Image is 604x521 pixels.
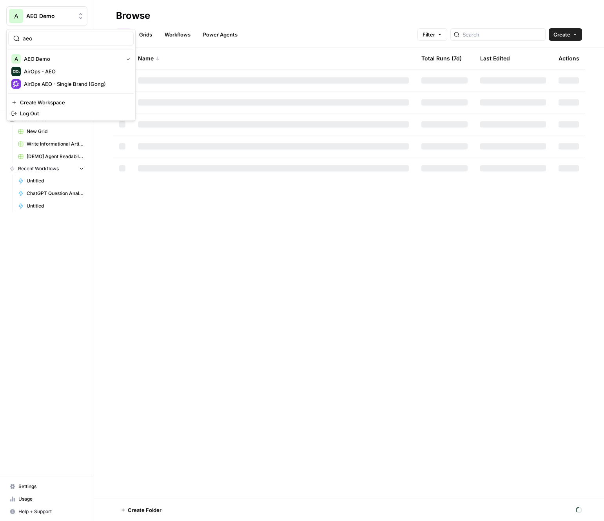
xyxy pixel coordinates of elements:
div: Browse [116,9,150,22]
span: A [15,55,18,63]
a: Create Workspace [8,97,134,108]
span: A [14,11,18,21]
span: Create [553,31,570,38]
span: AEO Demo [26,12,74,20]
a: Grids [134,28,157,41]
a: Untitled [15,175,87,187]
a: ChatGPT Question Analysis [15,187,87,200]
div: Total Runs (7d) [421,47,462,69]
span: Create Folder [128,506,161,514]
img: AirOps - AEO Logo [11,67,21,76]
button: Create Folder [116,504,166,516]
div: Last Edited [480,47,510,69]
span: Filter [423,31,435,38]
div: Actions [559,47,579,69]
span: Recent Workflows [18,165,59,172]
span: Log Out [20,109,127,117]
span: Usage [18,495,84,503]
div: Workspace: AEO Demo [6,29,136,121]
a: [DEMO] Agent Readability [15,150,87,163]
a: New Grid [15,125,87,138]
button: Filter [417,28,447,41]
a: Usage [6,493,87,505]
span: Settings [18,483,84,490]
span: ChatGPT Question Analysis [27,190,84,197]
input: Search [463,31,542,38]
span: Untitled [27,202,84,209]
button: Create [549,28,582,41]
a: Settings [6,480,87,493]
a: Log Out [8,108,134,119]
a: Workflows [160,28,195,41]
img: AirOps AEO - Single Brand (Gong) Logo [11,79,21,89]
button: Help + Support [6,505,87,518]
span: AirOps AEO - Single Brand (Gong) [24,80,127,88]
span: Create Workspace [20,98,127,106]
button: Workspace: AEO Demo [6,6,87,26]
span: New Grid [27,128,84,135]
span: AEO Demo [24,55,120,63]
div: Name [138,47,409,69]
span: Write Informational Article [27,140,84,148]
a: Write Informational Article [15,138,87,150]
input: Search Workspaces [23,35,129,42]
span: [DEMO] Agent Readability [27,153,84,160]
button: Recent Workflows [6,163,87,175]
span: AirOps - AEO [24,67,127,75]
a: Untitled [15,200,87,212]
span: Help + Support [18,508,84,515]
span: Untitled [27,177,84,184]
a: All [116,28,131,41]
a: Power Agents [198,28,242,41]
